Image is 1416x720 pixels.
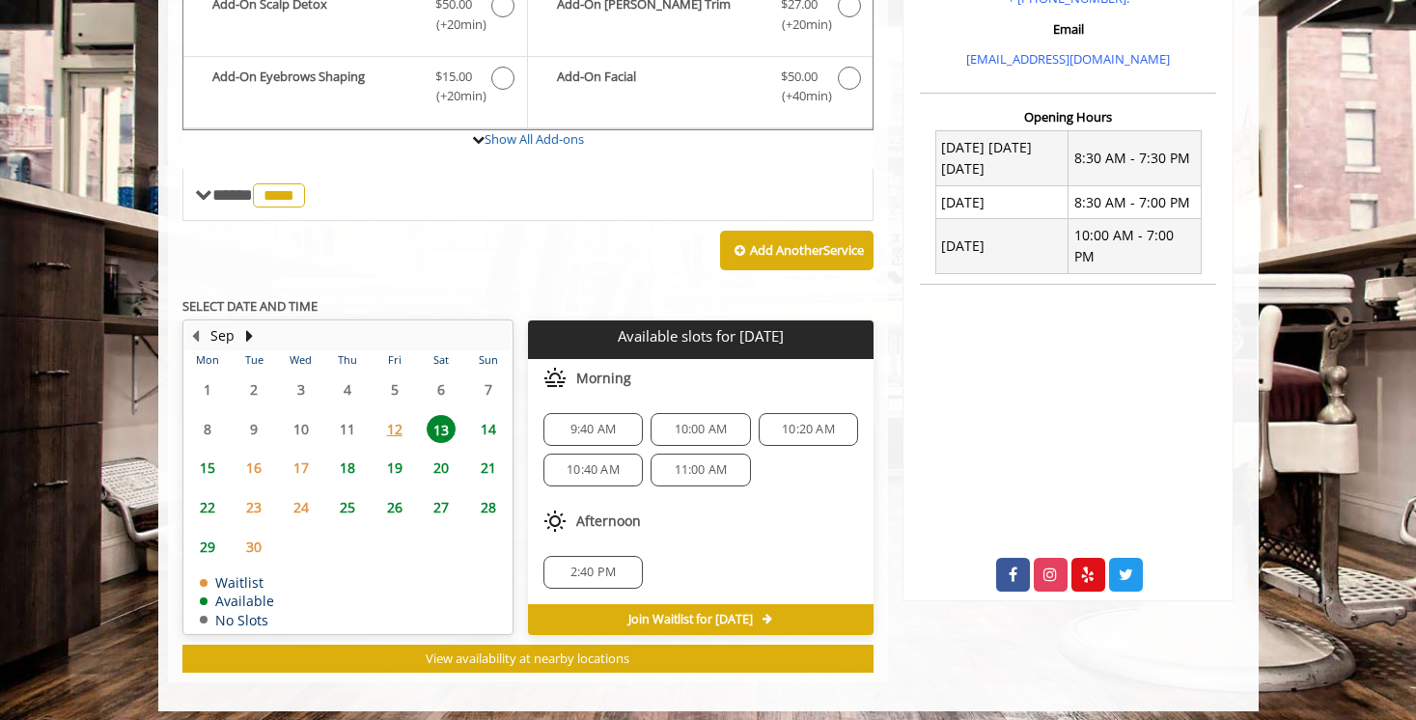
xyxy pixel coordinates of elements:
span: 25 [333,493,362,521]
span: 9:40 AM [570,422,616,437]
span: 10:00 AM [675,422,728,437]
td: 10:00 AM - 7:00 PM [1069,219,1202,274]
span: (+20min ) [425,86,482,106]
td: Select day18 [324,449,371,488]
td: Available [200,594,274,608]
td: Select day25 [324,487,371,527]
img: morning slots [543,367,567,390]
td: Select day29 [184,527,231,567]
div: 10:20 AM [759,413,858,446]
td: Select day15 [184,449,231,488]
a: [EMAIL_ADDRESS][DOMAIN_NAME] [966,50,1170,68]
div: 9:40 AM [543,413,643,446]
b: SELECT DATE AND TIME [182,297,318,315]
span: 16 [239,454,268,482]
label: Add-On Facial [538,67,863,112]
td: [DATE] [DATE] [DATE] [935,131,1069,186]
span: 12 [380,415,409,443]
td: Select day23 [231,487,277,527]
span: 11:00 AM [675,462,728,478]
a: Show All Add-ons [485,130,584,148]
span: (+20min ) [425,14,482,35]
td: Select day13 [418,409,464,449]
td: Select day22 [184,487,231,527]
span: Morning [576,371,631,386]
span: $15.00 [435,67,472,87]
span: 24 [287,493,316,521]
button: Previous Month [188,325,204,346]
td: [DATE] [935,219,1069,274]
span: 19 [380,454,409,482]
label: Add-On Eyebrows Shaping [193,67,517,112]
button: Add AnotherService [720,231,874,271]
th: Sun [464,350,512,370]
span: (+40min ) [770,86,827,106]
span: 21 [474,454,503,482]
span: View availability at nearby locations [426,650,629,667]
td: Select day20 [418,449,464,488]
th: Thu [324,350,371,370]
b: Add-On Facial [557,67,762,107]
span: Join Waitlist for [DATE] [628,612,753,627]
span: 14 [474,415,503,443]
h3: Opening Hours [920,110,1216,124]
td: Select day30 [231,527,277,567]
b: Add Another Service [750,241,864,259]
td: 8:30 AM - 7:00 PM [1069,186,1202,219]
button: View availability at nearby locations [182,645,875,673]
span: 13 [427,415,456,443]
td: Select day26 [371,487,417,527]
td: Select day24 [277,487,323,527]
th: Fri [371,350,417,370]
td: Select day19 [371,449,417,488]
td: 8:30 AM - 7:30 PM [1069,131,1202,186]
h3: Email [925,22,1211,36]
td: Select day17 [277,449,323,488]
button: Sep [210,325,235,346]
th: Sat [418,350,464,370]
span: 10:40 AM [567,462,620,478]
div: 10:00 AM [651,413,750,446]
span: 29 [193,533,222,561]
span: 15 [193,454,222,482]
td: Waitlist [200,575,274,590]
td: Select day16 [231,449,277,488]
span: 2:40 PM [570,565,616,580]
td: No Slots [200,613,274,627]
td: Select day12 [371,409,417,449]
th: Mon [184,350,231,370]
div: 11:00 AM [651,454,750,486]
span: 18 [333,454,362,482]
td: Select day28 [464,487,512,527]
th: Tue [231,350,277,370]
span: Afternoon [576,513,641,529]
span: 20 [427,454,456,482]
span: 22 [193,493,222,521]
span: 26 [380,493,409,521]
b: Add-On Eyebrows Shaping [212,67,416,107]
div: 10:40 AM [543,454,643,486]
div: 2:40 PM [543,556,643,589]
p: Available slots for [DATE] [536,328,866,345]
span: 27 [427,493,456,521]
span: 10:20 AM [782,422,835,437]
button: Next Month [242,325,258,346]
th: Wed [277,350,323,370]
td: Select day21 [464,449,512,488]
td: Select day27 [418,487,464,527]
span: 28 [474,493,503,521]
span: $50.00 [781,67,818,87]
td: [DATE] [935,186,1069,219]
td: Select day14 [464,409,512,449]
img: afternoon slots [543,510,567,533]
span: 23 [239,493,268,521]
span: (+20min ) [770,14,827,35]
span: 30 [239,533,268,561]
span: 17 [287,454,316,482]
